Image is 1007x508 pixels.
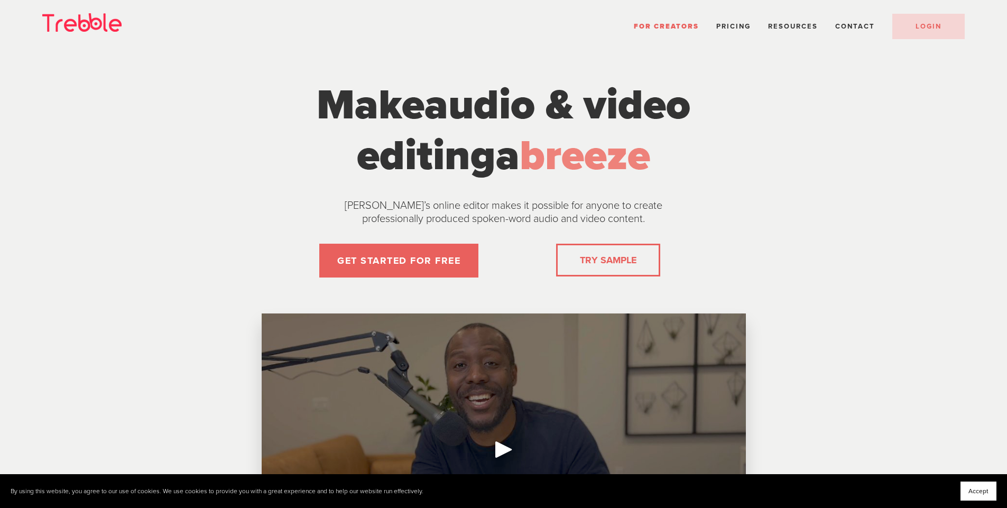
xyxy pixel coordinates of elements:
p: [PERSON_NAME]’s online editor makes it possible for anyone to create professionally produced spok... [319,199,689,226]
span: LOGIN [916,22,941,31]
span: Resources [768,22,818,31]
span: breeze [520,131,650,181]
button: Accept [960,482,996,501]
img: Trebble [42,13,122,32]
a: TRY SAMPLE [576,250,641,271]
a: Pricing [716,22,751,31]
a: GET STARTED FOR FREE [319,244,478,278]
a: Contact [835,22,875,31]
span: Accept [968,487,988,495]
p: By using this website, you agree to our use of cookies. We use cookies to provide you with a grea... [11,487,423,495]
span: audio & video [424,80,690,131]
a: LOGIN [892,14,965,39]
a: For Creators [634,22,699,31]
span: editing [357,131,496,181]
div: Play [491,437,516,462]
h1: Make a [306,80,702,181]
